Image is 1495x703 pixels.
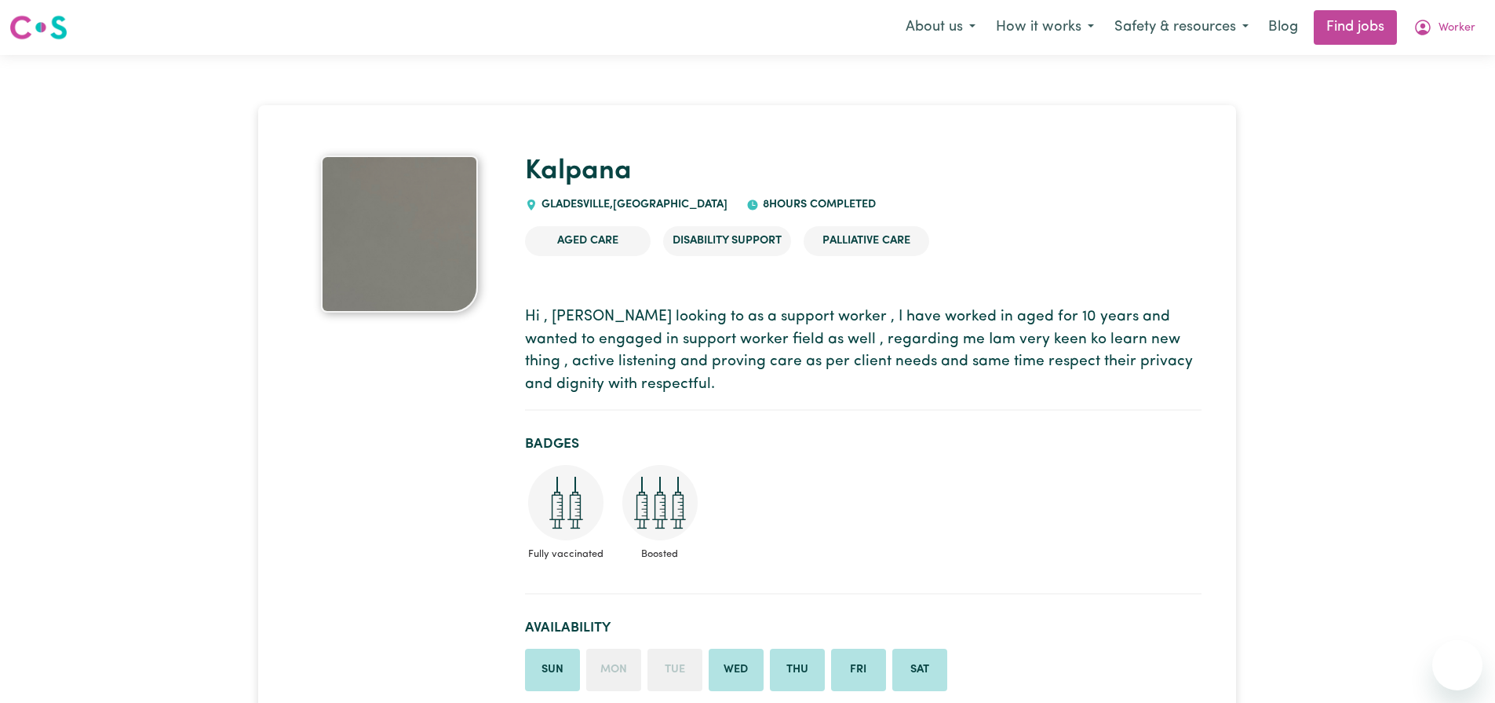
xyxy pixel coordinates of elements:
[622,465,698,540] img: Care and support worker has received booster dose of COVID-19 vaccination
[759,199,876,211] span: 8 hours completed
[619,540,701,568] span: Boosted
[538,199,727,211] span: GLADESVILLE , [GEOGRAPHIC_DATA]
[1259,10,1307,45] a: Blog
[1104,11,1259,44] button: Safety & resources
[321,156,478,313] img: Kalpana
[804,226,929,256] li: Palliative care
[831,649,886,691] li: Available on Friday
[1403,11,1486,44] button: My Account
[770,649,825,691] li: Available on Thursday
[525,158,632,185] a: Kalpana
[9,9,67,46] a: Careseekers logo
[892,649,947,691] li: Available on Saturday
[986,11,1104,44] button: How it works
[528,465,603,540] img: Care and support worker has received 2 doses of COVID-19 vaccine
[1432,640,1482,690] iframe: Button to launch messaging window
[525,226,651,256] li: Aged Care
[895,11,986,44] button: About us
[586,649,641,691] li: Unavailable on Monday
[525,436,1201,452] h2: Badges
[709,649,764,691] li: Available on Wednesday
[293,156,505,313] a: Kalpana's profile picture'
[525,649,580,691] li: Available on Sunday
[525,540,607,568] span: Fully vaccinated
[647,649,702,691] li: Unavailable on Tuesday
[663,226,791,256] li: Disability Support
[525,620,1201,636] h2: Availability
[9,13,67,42] img: Careseekers logo
[1438,20,1475,37] span: Worker
[1314,10,1397,45] a: Find jobs
[525,306,1201,397] p: Hi , [PERSON_NAME] looking to as a support worker , I have worked in aged for 10 years and wanted...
